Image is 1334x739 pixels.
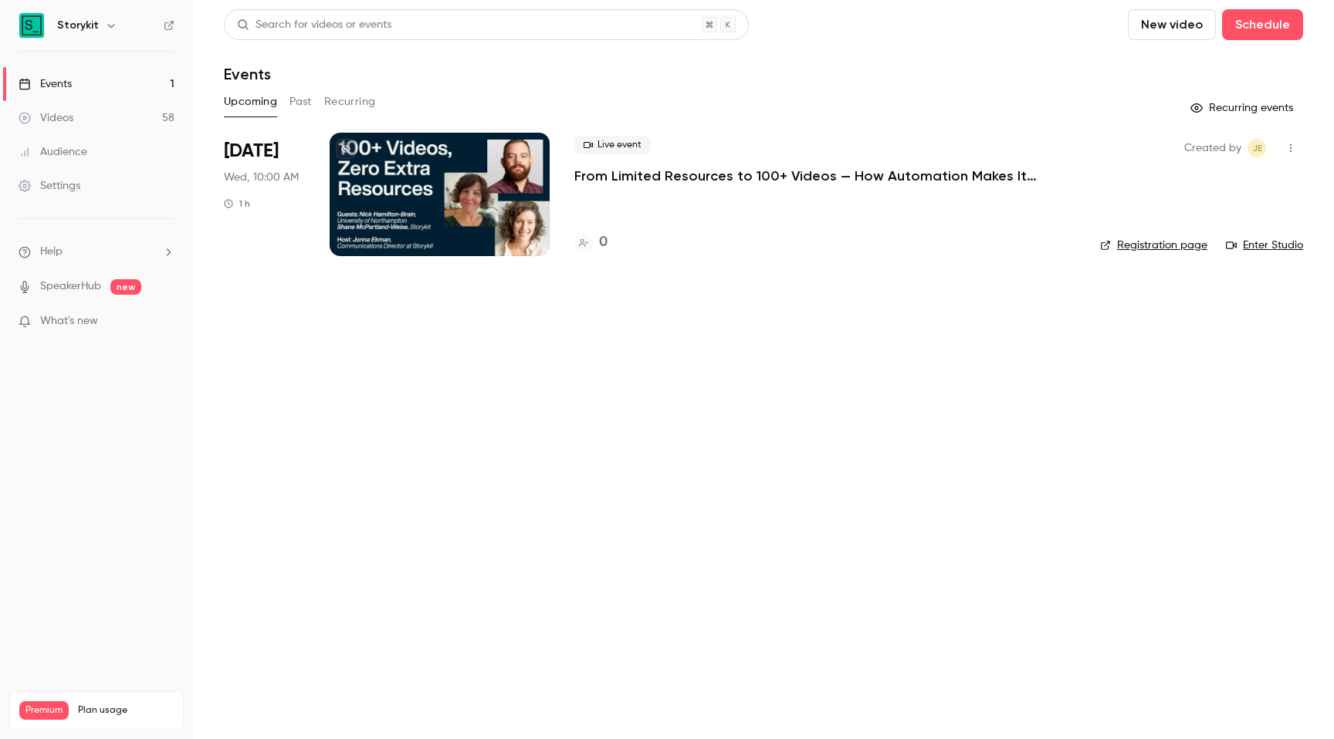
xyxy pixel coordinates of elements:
[1184,139,1241,157] span: Created by
[19,13,44,38] img: Storykit
[1183,96,1303,120] button: Recurring events
[574,232,608,253] a: 0
[110,279,141,295] span: new
[574,136,651,154] span: Live event
[224,197,250,210] div: 1 h
[324,89,376,114] button: Recurring
[1226,238,1303,253] a: Enter Studio
[19,76,72,92] div: Events
[574,167,1038,185] a: From Limited Resources to 100+ Videos — How Automation Makes It Possible
[1100,238,1207,253] a: Registration page
[40,313,98,329] span: What's new
[1128,9,1216,40] button: New video
[40,244,63,260] span: Help
[78,704,174,717] span: Plan usage
[19,144,87,160] div: Audience
[224,170,299,185] span: Wed, 10:00 AM
[19,110,73,126] div: Videos
[156,315,174,329] iframe: Noticeable Trigger
[1252,139,1262,157] span: JE
[289,89,312,114] button: Past
[224,89,277,114] button: Upcoming
[237,17,391,33] div: Search for videos or events
[599,232,608,253] h4: 0
[19,244,174,260] li: help-dropdown-opener
[1222,9,1303,40] button: Schedule
[1248,139,1266,157] span: Jonna Ekman
[40,278,101,295] a: SpeakerHub
[19,178,80,194] div: Settings
[224,139,279,164] span: [DATE]
[57,18,99,33] h6: Storykit
[224,65,271,83] h1: Events
[19,701,69,720] span: Premium
[224,133,305,256] div: Nov 5 Wed, 10:00 AM (Europe/Stockholm)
